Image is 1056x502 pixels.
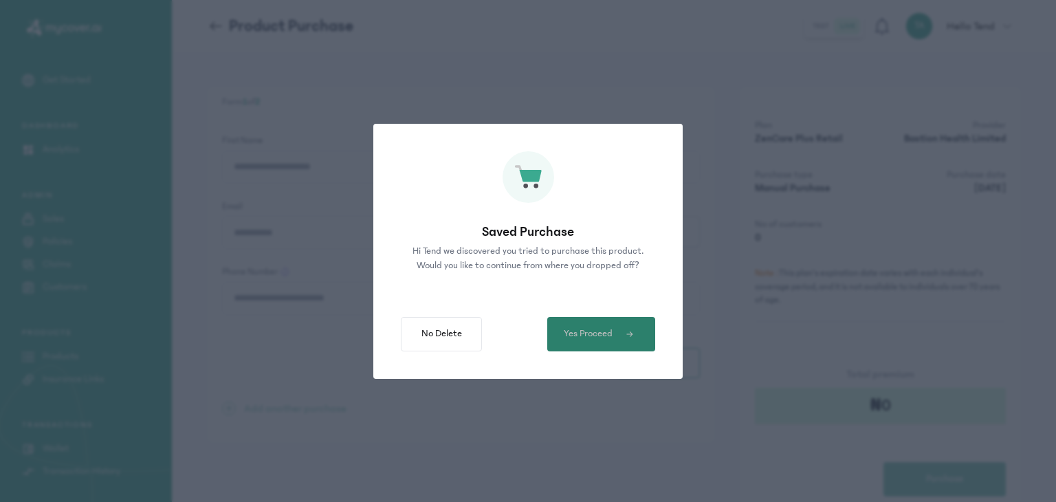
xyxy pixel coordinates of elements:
span: Yes Proceed [564,327,613,341]
p: Hi Tend we discovered you tried to purchase this product. Would you like to continue from where y... [412,244,643,273]
span: No Delete [421,327,462,341]
button: No Delete [401,317,482,351]
button: Yes Proceed [547,317,655,351]
p: Saved Purchase [401,222,655,241]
